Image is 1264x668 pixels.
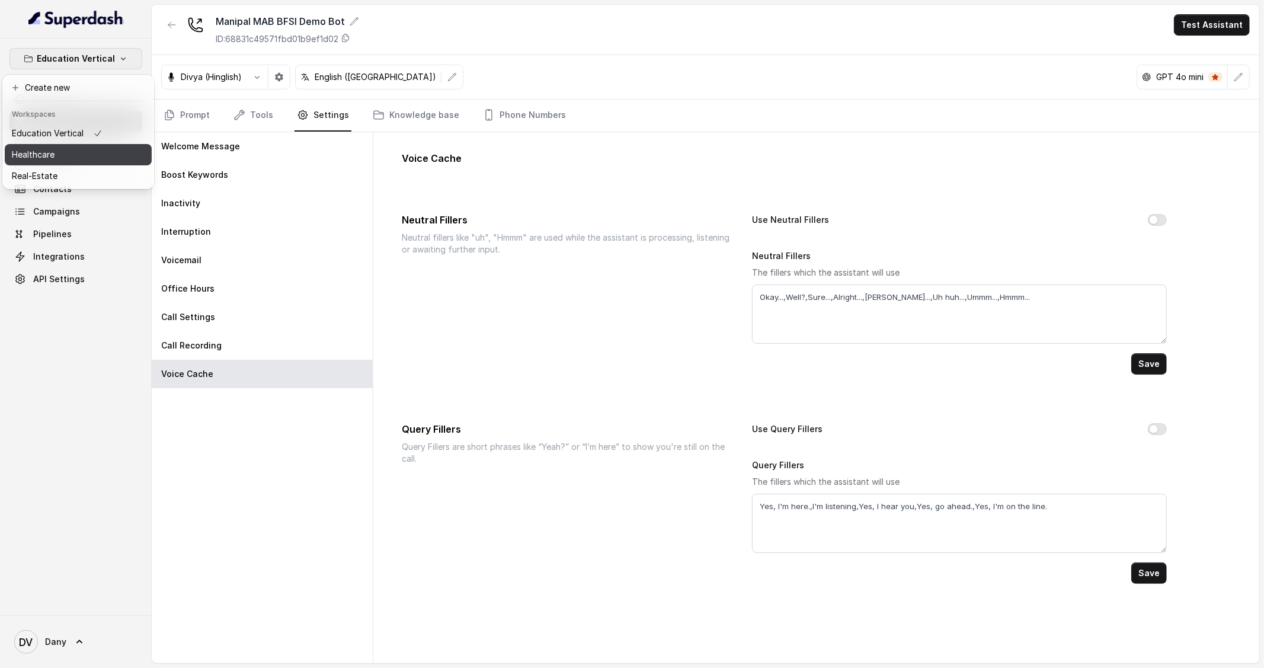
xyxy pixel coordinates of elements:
[9,48,142,69] button: Education Vertical
[5,104,152,123] header: Workspaces
[12,126,84,140] p: Education Vertical
[5,77,152,98] button: Create new
[12,148,55,162] p: Healthcare
[2,75,154,189] div: Education Vertical
[37,52,115,66] p: Education Vertical
[12,169,57,183] p: Real-Estate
